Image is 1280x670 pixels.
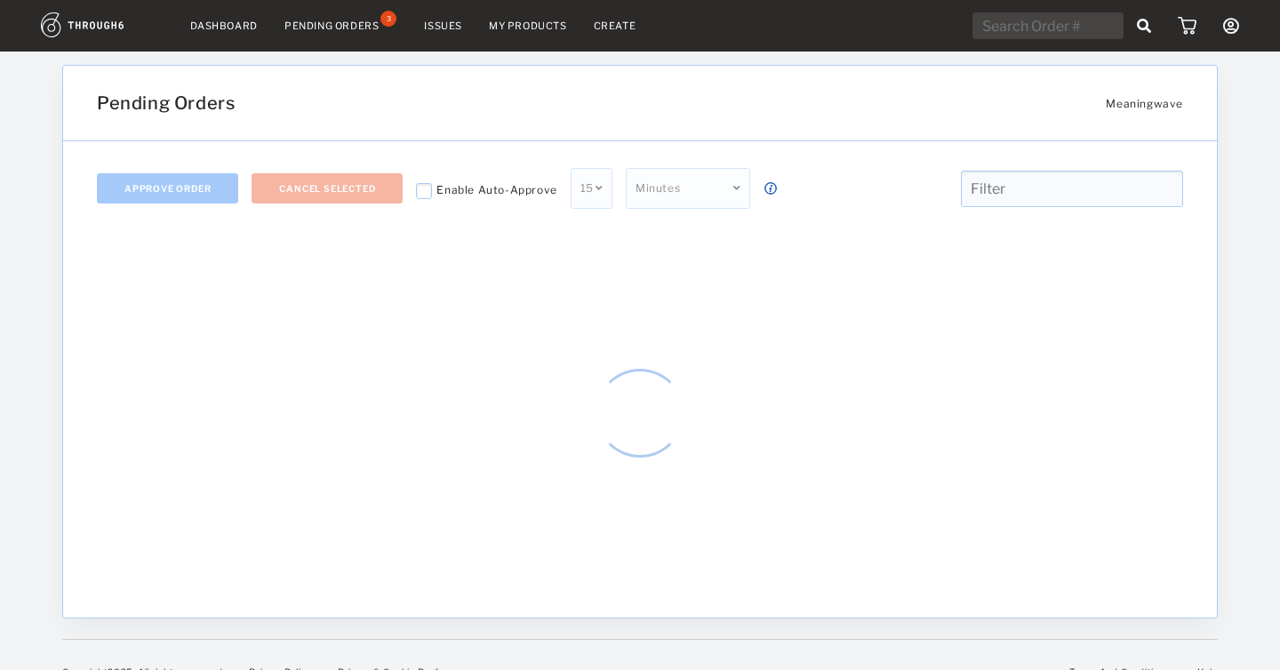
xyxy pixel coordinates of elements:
img: icon_button_info.cb0b00cd.svg [764,181,778,195]
div: 3 [380,11,396,27]
div: Pending Orders [284,20,379,32]
input: Search Order # [972,12,1124,39]
img: logo.1c10ca64.svg [41,12,164,37]
input: Filter [961,171,1183,207]
button: Cancel Selected [252,173,403,203]
a: Issues [424,20,462,32]
a: Pending Orders3 [284,18,397,34]
a: Dashboard [190,20,258,32]
div: 15 [571,168,612,209]
button: Approve Order [97,173,238,203]
h1: Pending Orders [97,92,1000,114]
a: Create [594,20,636,32]
div: Enable Auto-Approve [436,176,556,201]
div: Minutes [626,168,750,209]
img: icon_cart.dab5cea1.svg [1178,17,1196,35]
a: My Products [489,20,567,32]
span: Meaningwave [1106,97,1183,110]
